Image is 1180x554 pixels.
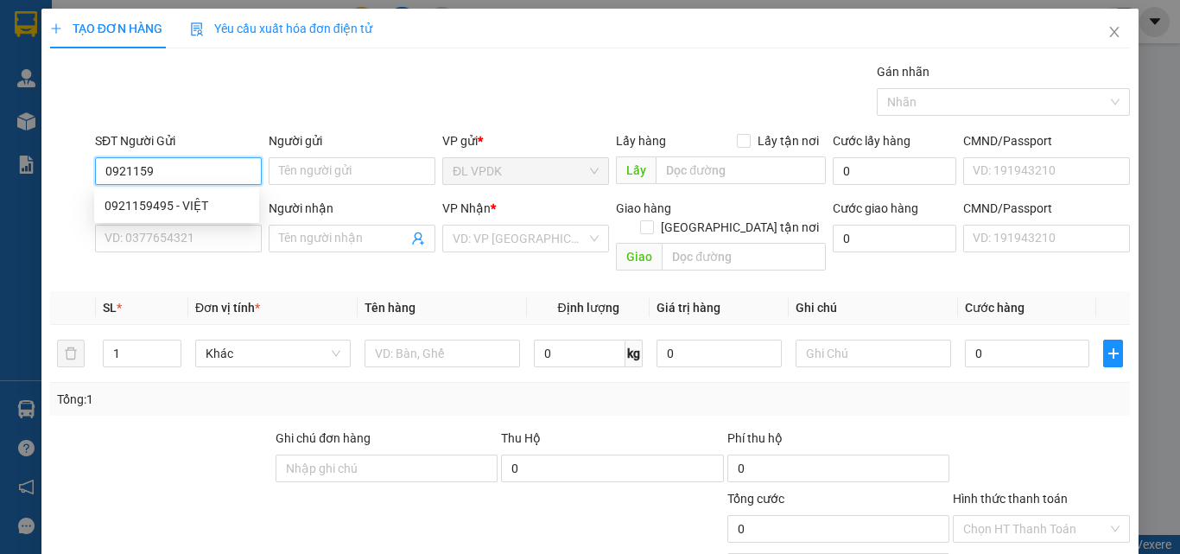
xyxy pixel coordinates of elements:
[190,22,372,35] span: Yêu cầu xuất hóa đơn điện tử
[22,111,90,223] b: Phúc An Express
[1090,9,1139,57] button: Close
[50,22,162,35] span: TẠO ĐƠN HÀNG
[657,301,720,315] span: Giá trị hàng
[953,492,1068,506] label: Hình thức thanh toán
[727,429,949,455] div: Phí thu hộ
[195,301,260,315] span: Đơn vị tính
[833,225,956,252] input: Cước giao hàng
[50,22,62,35] span: plus
[625,340,643,367] span: kg
[656,156,826,184] input: Dọc đường
[833,201,918,215] label: Cước giao hàng
[106,25,171,106] b: Gửi khách hàng
[963,199,1130,218] div: CMND/Passport
[616,134,666,148] span: Lấy hàng
[616,201,671,215] span: Giao hàng
[557,301,619,315] span: Định lượng
[501,431,541,445] span: Thu Hộ
[187,22,229,63] img: logo.jpg
[662,243,826,271] input: Dọc đường
[365,340,520,367] input: VD: Bàn, Ghế
[162,353,181,366] span: Decrease Value
[95,131,262,150] div: SĐT Người Gửi
[877,65,929,79] label: Gán nhãn
[616,243,662,271] span: Giao
[751,131,826,150] span: Lấy tận nơi
[453,158,599,184] span: ĐL VPDK
[1107,25,1121,39] span: close
[365,301,416,315] span: Tên hàng
[833,134,910,148] label: Cước lấy hàng
[411,232,425,245] span: user-add
[162,341,181,353] span: Increase Value
[276,455,498,482] input: Ghi chú đơn hàng
[657,340,781,367] input: 0
[833,157,956,185] input: Cước lấy hàng
[57,340,85,367] button: delete
[103,301,117,315] span: SL
[789,291,958,325] th: Ghi chú
[167,355,177,366] span: down
[442,131,609,150] div: VP gửi
[442,201,491,215] span: VP Nhận
[269,199,435,218] div: Người nhận
[965,301,1025,315] span: Cước hàng
[1104,347,1122,360] span: plus
[167,343,177,353] span: up
[616,156,656,184] span: Lấy
[190,22,204,36] img: icon
[269,131,435,150] div: Người gửi
[276,431,371,445] label: Ghi chú đơn hàng
[145,66,238,80] b: [DOMAIN_NAME]
[145,82,238,104] li: (c) 2017
[796,340,951,367] input: Ghi Chú
[654,218,826,237] span: [GEOGRAPHIC_DATA] tận nơi
[963,131,1130,150] div: CMND/Passport
[206,341,340,366] span: Khác
[22,22,108,108] img: logo.jpg
[94,192,259,220] div: 0921159495 - VIỆT
[105,196,249,215] div: 0921159495 - VIỆT
[57,390,457,409] div: Tổng: 1
[727,492,784,506] span: Tổng cước
[1103,340,1123,367] button: plus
